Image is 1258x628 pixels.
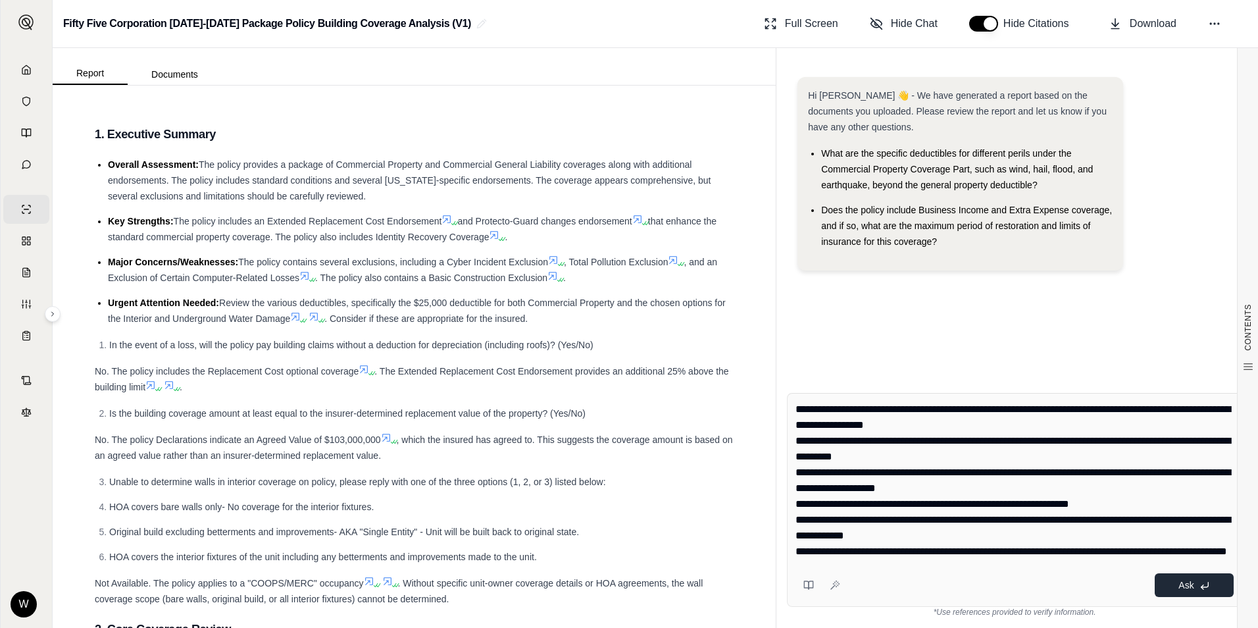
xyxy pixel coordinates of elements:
[108,298,219,308] span: Urgent Attention Needed:
[109,340,593,350] span: In the event of a loss, will the policy pay building claims without a deduction for depreciation ...
[108,159,199,170] span: Overall Assessment:
[174,216,442,226] span: The policy includes an Extended Replacement Cost Endorsement
[865,11,943,37] button: Hide Chat
[3,195,49,224] a: Single Policy
[3,55,49,84] a: Home
[108,216,174,226] span: Key Strengths:
[759,11,843,37] button: Full Screen
[505,232,507,242] span: .
[109,527,579,537] span: Original build excluding betterments and improvements- AKA "Single Entity" - Unit will be built b...
[787,607,1242,617] div: *Use references provided to verify information.
[3,118,49,147] a: Prompt Library
[808,90,1107,132] span: Hi [PERSON_NAME] 👋 - We have generated a report based on the documents you uploaded. Please revie...
[3,258,49,287] a: Claim Coverage
[109,477,606,487] span: Unable to determine walls in interior coverage on policy, please reply with one of the three opti...
[315,273,547,283] span: . The policy also contains a Basic Construction Exclusion
[63,12,471,36] h2: Fifty Five Corporation [DATE]-[DATE] Package Policy Building Coverage Analysis (V1)
[3,290,49,319] a: Custom Report
[95,434,381,445] span: No. The policy Declarations indicate an Agreed Value of $103,000,000
[95,578,364,589] span: Not Available. The policy applies to a "COOPS/MERC" occupancy
[1103,11,1182,37] button: Download
[108,298,726,324] span: Review the various deductibles, specifically the $25,000 deductible for both Commercial Property ...
[11,591,37,617] div: W
[95,366,729,392] span: . The Extended Replacement Cost Endorsement provides an additional 25% above the building limit
[563,273,566,283] span: .
[108,159,711,201] span: The policy provides a package of Commercial Property and Commercial General Liability coverages a...
[109,408,586,419] span: Is the building coverage amount at least equal to the insurer-determined replacement value of the...
[180,382,182,392] span: .
[95,366,359,377] span: No. The policy includes the Replacement Cost optional coverage
[108,257,238,267] span: Major Concerns/Weaknesses:
[128,64,222,85] button: Documents
[238,257,548,267] span: The policy contains several exclusions, including a Cyber Incident Exclusion
[109,552,537,562] span: HOA covers the interior fixtures of the unit including any betterments and improvements made to t...
[45,306,61,322] button: Expand sidebar
[821,205,1112,247] span: Does the policy include Business Income and Extra Expense coverage, and if so, what are the maxim...
[3,87,49,116] a: Documents Vault
[891,16,938,32] span: Hide Chat
[821,148,1093,190] span: What are the specific deductibles for different perils under the Commercial Property Coverage Par...
[564,257,668,267] span: , Total Pollution Exclusion
[109,502,374,512] span: HOA covers bare walls only- No coverage for the interior fixtures.
[95,578,703,604] span: . Without specific unit-owner coverage details or HOA agreements, the wall coverage scope (bare w...
[53,63,128,85] button: Report
[3,226,49,255] a: Policy Comparisons
[324,313,528,324] span: . Consider if these are appropriate for the insured.
[95,122,734,146] h3: 1. Executive Summary
[3,366,49,395] a: Contract Analysis
[3,321,49,350] a: Coverage Table
[3,150,49,179] a: Chat
[95,434,733,461] span: , which the insured has agreed to. This suggests the coverage amount is based on an agreed value ...
[18,14,34,30] img: Expand sidebar
[3,398,49,427] a: Legal Search Engine
[13,9,39,36] button: Expand sidebar
[1243,304,1253,351] span: CONTENTS
[785,16,838,32] span: Full Screen
[1178,580,1194,590] span: Ask
[1130,16,1176,32] span: Download
[457,216,632,226] span: and Protecto-Guard changes endorsement
[1003,16,1077,32] span: Hide Citations
[1155,573,1234,597] button: Ask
